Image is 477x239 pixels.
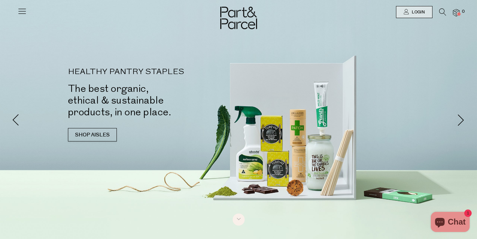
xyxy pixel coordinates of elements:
[68,83,249,118] h2: The best organic, ethical & sustainable products, in one place.
[429,212,472,234] inbox-online-store-chat: Shopify online store chat
[396,6,432,18] a: Login
[68,68,249,76] p: HEALTHY PANTRY STAPLES
[68,128,117,141] a: SHOP AISLES
[410,9,425,15] span: Login
[453,9,460,16] a: 0
[220,7,257,29] img: Part&Parcel
[460,9,466,15] span: 0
